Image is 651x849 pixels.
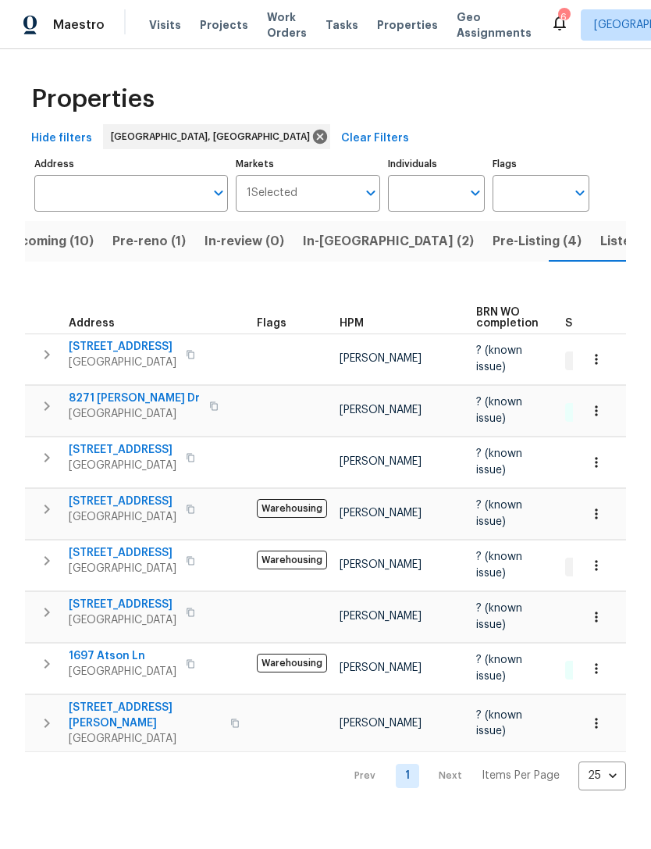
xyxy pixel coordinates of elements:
span: [PERSON_NAME] [340,662,422,673]
span: 1 WIP [567,355,602,368]
span: ? (known issue) [476,710,522,737]
nav: Pagination Navigation [340,762,626,790]
span: Warehousing [257,654,327,672]
span: 1 Accepted [567,561,632,574]
button: Hide filters [25,124,98,153]
span: Summary [565,318,616,329]
span: 8271 [PERSON_NAME] Dr [69,391,200,406]
span: 2 Done [567,406,612,419]
span: [GEOGRAPHIC_DATA] [69,355,176,370]
span: [PERSON_NAME] [340,611,422,622]
button: Open [464,182,486,204]
span: ? (known issue) [476,655,522,681]
span: [GEOGRAPHIC_DATA] [69,406,200,422]
span: Flags [257,318,286,329]
a: Goto page 1 [396,764,419,788]
span: ? (known issue) [476,345,522,372]
label: Flags [493,159,589,169]
span: Visits [149,17,181,33]
button: Open [569,182,591,204]
label: Address [34,159,228,169]
span: [GEOGRAPHIC_DATA], [GEOGRAPHIC_DATA] [111,129,316,144]
span: 2 Done [567,664,612,677]
div: 6 [558,9,569,25]
span: Address [69,318,115,329]
span: [PERSON_NAME] [340,508,422,519]
span: ? (known issue) [476,500,522,526]
span: Tasks [325,20,358,30]
span: [PERSON_NAME] [340,718,422,729]
span: [STREET_ADDRESS] [69,339,176,355]
span: ? (known issue) [476,397,522,423]
span: [GEOGRAPHIC_DATA] [69,509,176,525]
span: Properties [377,17,438,33]
span: [GEOGRAPHIC_DATA] [69,561,176,576]
span: Maestro [53,17,105,33]
button: Clear Filters [335,124,415,153]
span: [STREET_ADDRESS] [69,597,176,612]
span: Geo Assignments [457,9,532,41]
span: 1697 Atson Ln [69,648,176,664]
span: Warehousing [257,551,327,569]
span: [GEOGRAPHIC_DATA] [69,731,221,747]
span: [PERSON_NAME] [340,353,422,364]
div: 25 [578,755,626,796]
label: Markets [236,159,381,169]
span: [STREET_ADDRESS][PERSON_NAME] [69,700,221,731]
span: Pre-Listing (4) [493,230,582,252]
span: Pre-reno (1) [112,230,186,252]
span: [PERSON_NAME] [340,559,422,570]
span: [STREET_ADDRESS] [69,442,176,458]
button: Open [360,182,382,204]
span: In-[GEOGRAPHIC_DATA] (2) [303,230,474,252]
span: HPM [340,318,364,329]
span: [STREET_ADDRESS] [69,545,176,561]
span: Upcoming (10) [3,230,94,252]
span: [PERSON_NAME] [340,405,422,416]
label: Individuals [388,159,485,169]
span: Projects [200,17,248,33]
span: [GEOGRAPHIC_DATA] [69,612,176,628]
span: Warehousing [257,499,327,518]
span: [GEOGRAPHIC_DATA] [69,458,176,473]
span: ? (known issue) [476,448,522,475]
span: Properties [31,91,155,107]
span: BRN WO completion [476,307,539,329]
span: Work Orders [267,9,307,41]
span: [PERSON_NAME] [340,456,422,467]
div: [GEOGRAPHIC_DATA], [GEOGRAPHIC_DATA] [103,124,330,149]
span: Clear Filters [341,129,409,148]
span: ? (known issue) [476,603,522,630]
span: Hide filters [31,129,92,148]
button: Open [208,182,229,204]
span: 1 Selected [247,187,297,200]
span: [STREET_ADDRESS] [69,494,176,509]
span: In-review (0) [205,230,284,252]
span: [GEOGRAPHIC_DATA] [69,664,176,680]
p: Items Per Page [482,768,560,783]
span: ? (known issue) [476,551,522,578]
